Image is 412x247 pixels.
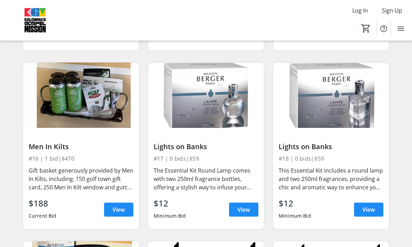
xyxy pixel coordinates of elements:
[237,205,250,214] span: View
[382,6,402,15] span: Sign Up
[279,166,383,191] div: This Essential Kit includes a round lamp and two 250ml fragrances, providing a chic and aromatic ...
[154,166,258,191] div: The Essential Kit Round Lamp comes with two 250ml fragrance bottles, offering a stylish way to in...
[154,143,258,151] div: Lights on Banks
[29,143,133,151] div: Men In Kilts
[360,22,372,35] button: Cart
[112,205,125,214] span: View
[4,3,66,38] img: Kelowna's Gospel Mission's Logo
[154,154,258,164] div: #17 | 0 bids | $59
[23,63,139,128] img: Men In Kilts
[29,197,57,210] div: $188
[273,63,389,128] img: Lights on Banks
[279,210,311,222] div: Minimum Bid
[29,210,57,222] div: Current Bid
[354,203,383,217] a: View
[154,210,186,222] div: Minimum Bid
[362,205,375,214] span: View
[279,143,383,151] div: Lights on Banks
[279,154,383,164] div: #18 | 0 bids | $59
[376,5,408,16] button: Sign Up
[229,203,258,217] a: View
[29,154,133,164] div: #16 | 1 bid | $470
[347,5,374,16] button: Log In
[148,63,264,128] img: Lights on Banks
[29,166,133,191] div: Gift basket generously provided by Men In Kilts, including: 150 golf town gift card, 250 Men In K...
[377,22,391,36] button: Help
[154,197,186,210] div: $12
[394,22,408,36] button: Menu
[279,197,311,210] div: $12
[104,203,133,217] a: View
[352,6,368,15] span: Log In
